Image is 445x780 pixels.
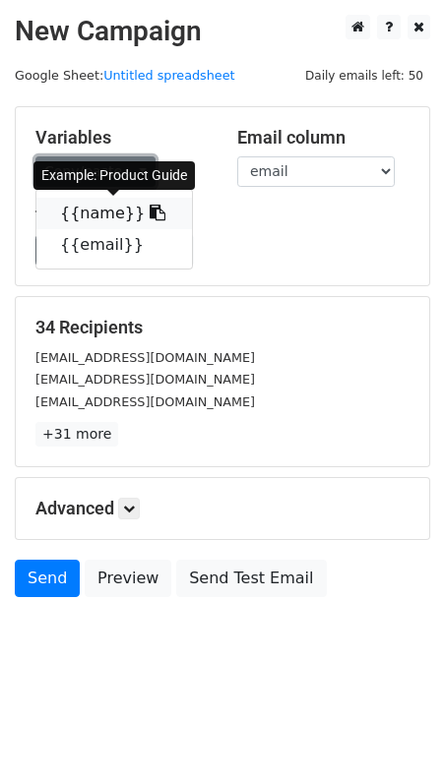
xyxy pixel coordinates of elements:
a: Send [15,560,80,597]
a: Send Test Email [176,560,326,597]
a: Preview [85,560,171,597]
h2: New Campaign [15,15,430,48]
span: Daily emails left: 50 [298,65,430,87]
a: {{email}} [36,229,192,261]
a: +31 more [35,422,118,447]
h5: Advanced [35,498,410,519]
h5: Variables [35,127,208,149]
small: [EMAIL_ADDRESS][DOMAIN_NAME] [35,350,255,365]
a: Daily emails left: 50 [298,68,430,83]
small: Google Sheet: [15,68,235,83]
div: Example: Product Guide [33,161,195,190]
iframe: Chat Widget [347,686,445,780]
a: Untitled spreadsheet [103,68,234,83]
a: {{name}} [36,198,192,229]
h5: 34 Recipients [35,317,410,338]
h5: Email column [237,127,410,149]
small: [EMAIL_ADDRESS][DOMAIN_NAME] [35,372,255,387]
small: [EMAIL_ADDRESS][DOMAIN_NAME] [35,394,255,409]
